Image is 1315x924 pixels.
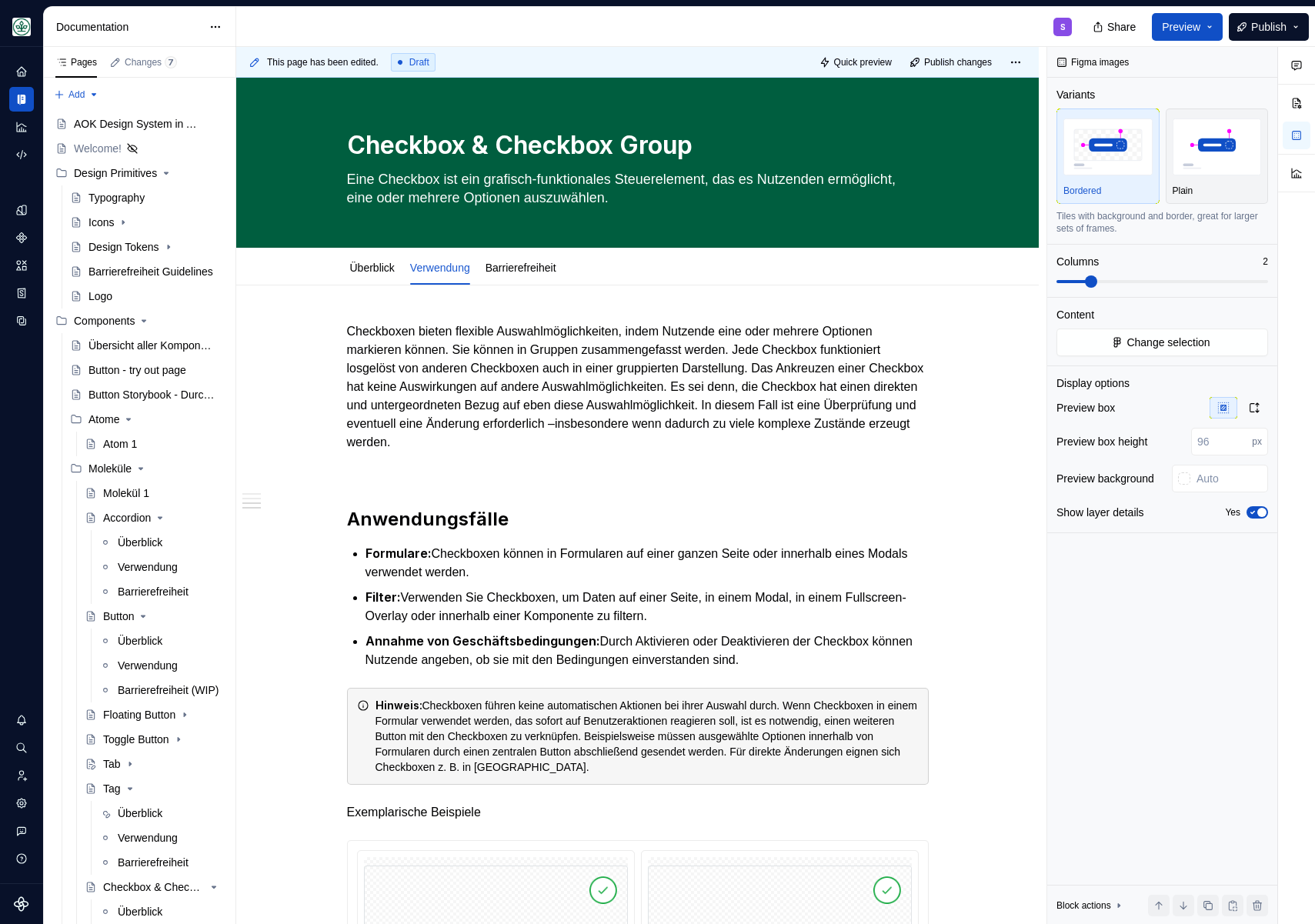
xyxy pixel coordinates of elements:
[78,702,229,727] a: Floating Button
[78,481,229,505] a: Molekül 1
[344,127,926,164] textarea: Checkbox & Checkbox Group
[1056,471,1154,486] div: Preview background
[88,289,112,304] div: Logo
[64,235,229,259] a: Design Tokens
[1063,185,1101,197] p: Bordered
[103,732,169,747] div: Toggle Button
[118,682,219,698] div: Barrierefreiheit (WIP)
[93,555,229,579] a: Verwendung
[1056,307,1094,322] div: Content
[118,904,162,919] div: Überblick
[118,559,178,575] div: Verwendung
[1152,13,1223,41] button: Preview
[9,253,34,278] a: Assets
[103,781,121,796] div: Tag
[64,259,229,284] a: Barrierefreiheit Guidelines
[344,167,926,210] textarea: Eine Checkbox ist ein grafisch-funktionales Steuerelement, das es Nutzenden ermöglicht, eine oder...
[1056,895,1125,916] div: Block actions
[1191,428,1252,455] input: 96
[9,791,34,816] a: Settings
[375,699,422,712] strong: Hinweis:
[1056,210,1268,235] div: Tiles with background and border, great for larger sets of frames.
[78,752,229,776] a: Tab
[1056,375,1130,391] div: Display options
[118,830,178,846] div: Verwendung
[1252,435,1262,448] p: px
[1056,434,1147,449] div: Preview box height
[118,806,162,821] div: Überblick
[93,678,229,702] a: Barrierefreiheit (WIP)
[375,698,919,775] div: Checkboxen führen keine automatischen Aktionen bei ihrer Auswahl durch. Wenn Checkboxen in einem ...
[64,185,229,210] a: Typography
[64,358,229,382] a: Button - try out page
[409,56,429,68] span: Draft
[78,727,229,752] a: Toggle Button
[64,333,229,358] a: Übersicht aller Komponenten
[1085,13,1146,41] button: Share
[88,338,215,353] div: Übersicht aller Komponenten
[365,589,401,605] strong: Filter:
[9,736,34,760] button: Search ⌘K
[93,530,229,555] a: Überblick
[404,251,476,283] div: Verwendung
[49,309,229,333] div: Components
[9,225,34,250] div: Components
[14,896,29,912] svg: Supernova Logo
[74,165,157,181] div: Design Primitives
[165,56,177,68] span: 7
[118,535,162,550] div: Überblick
[88,412,119,427] div: Atome
[1190,465,1268,492] input: Auto
[347,803,929,822] p: Exemplarische Beispiele
[68,88,85,101] span: Add
[9,142,34,167] a: Code automation
[103,707,175,722] div: Floating Button
[49,112,229,136] a: AOK Design System in Arbeit
[103,510,151,525] div: Accordion
[410,262,470,274] a: Verwendung
[1263,255,1268,268] p: 2
[88,461,132,476] div: Moleküle
[9,115,34,139] a: Analytics
[12,18,31,36] img: df5db9ef-aba0-4771-bf51-9763b7497661.png
[1173,185,1193,197] p: Plain
[924,56,992,68] span: Publish changes
[9,281,34,305] a: Storybook stories
[365,588,929,625] p: Verwenden Sie Checkboxen, um Daten auf einer Seite, in einem Modal, in einem Fullscreen-Overlay o...
[1107,19,1136,35] span: Share
[64,382,229,407] a: Button Storybook - Durchstich!
[350,262,395,274] a: Überblick
[118,658,178,673] div: Verwendung
[9,59,34,84] a: Home
[118,855,189,870] div: Barrierefreiheit
[9,708,34,732] button: Notifications
[1229,13,1309,41] button: Publish
[49,84,104,105] button: Add
[74,313,135,329] div: Components
[125,56,177,68] div: Changes
[1166,108,1269,204] button: placeholderPlain
[9,309,34,333] div: Data sources
[88,362,186,378] div: Button - try out page
[64,284,229,309] a: Logo
[55,56,97,68] div: Pages
[1056,329,1268,356] button: Change selection
[9,819,34,843] button: Contact support
[344,251,401,283] div: Überblick
[1126,335,1210,350] span: Change selection
[1056,87,1095,102] div: Variants
[56,19,202,35] div: Documentation
[93,579,229,604] a: Barrierefreiheit
[347,322,929,452] p: Checkboxen bieten flexible Auswahlmöglichkeiten, indem Nutzende eine oder mehrere Optionen markie...
[1063,118,1153,175] img: placeholder
[9,763,34,788] a: Invite team
[49,136,229,161] a: Welcome!
[103,756,121,772] div: Tab
[103,485,149,501] div: Molekül 1
[365,633,600,649] strong: Annahme von Geschäftsbedingungen:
